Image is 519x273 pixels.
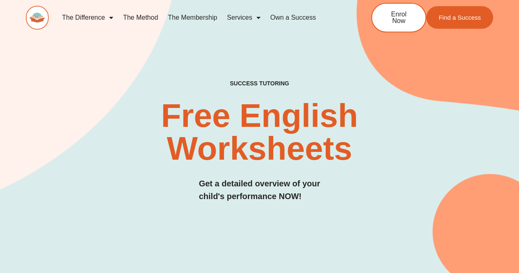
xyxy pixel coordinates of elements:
[118,8,163,27] a: The Method
[163,8,222,27] a: The Membership
[222,8,265,27] a: Services
[199,177,320,203] h3: Get a detailed overview of your child's performance NOW!
[265,8,321,27] a: Own a Success
[105,99,414,165] h2: Free English Worksheets​
[371,3,426,32] a: Enrol Now
[190,80,329,87] h4: SUCCESS TUTORING​
[57,8,344,27] nav: Menu
[439,14,481,21] span: Find a Success
[384,11,413,24] span: Enrol Now
[57,8,118,27] a: The Difference
[426,6,493,29] a: Find a Success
